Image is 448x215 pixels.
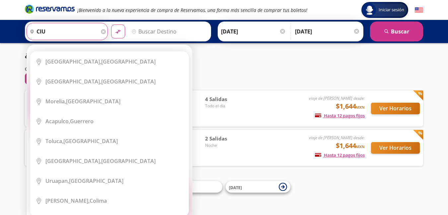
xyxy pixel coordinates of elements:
div: [GEOGRAPHIC_DATA] [45,58,156,65]
div: Colima [45,197,107,204]
input: Buscar Destino [129,23,208,40]
span: Hasta 12 pagos fijos [315,113,365,119]
em: viaje de [PERSON_NAME] desde: [309,95,365,101]
span: Hasta 12 pagos fijos [315,152,365,158]
span: Iniciar sesión [376,7,407,13]
small: MXN [356,144,365,149]
button: Ver Horarios [371,103,420,114]
small: MXN [356,105,365,110]
b: Morelia, [45,98,66,105]
button: Buscar [370,22,423,41]
div: [GEOGRAPHIC_DATA] [45,78,156,85]
input: Opcional [295,23,360,40]
span: $1,644 [336,141,365,151]
b: [PERSON_NAME], [45,197,90,204]
div: [GEOGRAPHIC_DATA] [45,137,118,145]
b: [GEOGRAPHIC_DATA], [45,58,101,65]
button: Ver Horarios [371,142,420,154]
i: Brand Logo [25,4,75,14]
span: [DATE] [229,185,242,190]
button: 0Filtros [25,73,55,84]
p: ¿Con qué línea quieres salir? [25,50,119,60]
em: viaje de [PERSON_NAME] desde: [309,135,365,140]
p: Ordenar por [25,66,48,72]
b: Acapulco, [45,118,70,125]
div: [GEOGRAPHIC_DATA] [45,177,123,185]
b: Uruapan, [45,177,69,185]
b: [GEOGRAPHIC_DATA], [45,78,101,85]
button: [DATE] [226,181,290,193]
b: Toluca, [45,137,63,145]
div: [GEOGRAPHIC_DATA] [45,157,156,165]
span: Noche [205,142,252,148]
div: Guerrero [45,118,94,125]
button: English [415,6,423,14]
span: 4 Salidas [205,95,252,103]
input: Elegir Fecha [221,23,286,40]
em: ¡Bienvenido a la nueva experiencia de compra de Reservamos, una forma más sencilla de comprar tus... [77,7,307,13]
span: Todo el día [205,103,252,109]
div: [GEOGRAPHIC_DATA] [45,98,120,105]
a: Brand Logo [25,4,75,16]
b: [GEOGRAPHIC_DATA], [45,157,101,165]
span: $1,644 [336,101,365,111]
input: Buscar Origen [27,23,99,40]
span: 2 Salidas [205,135,252,142]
